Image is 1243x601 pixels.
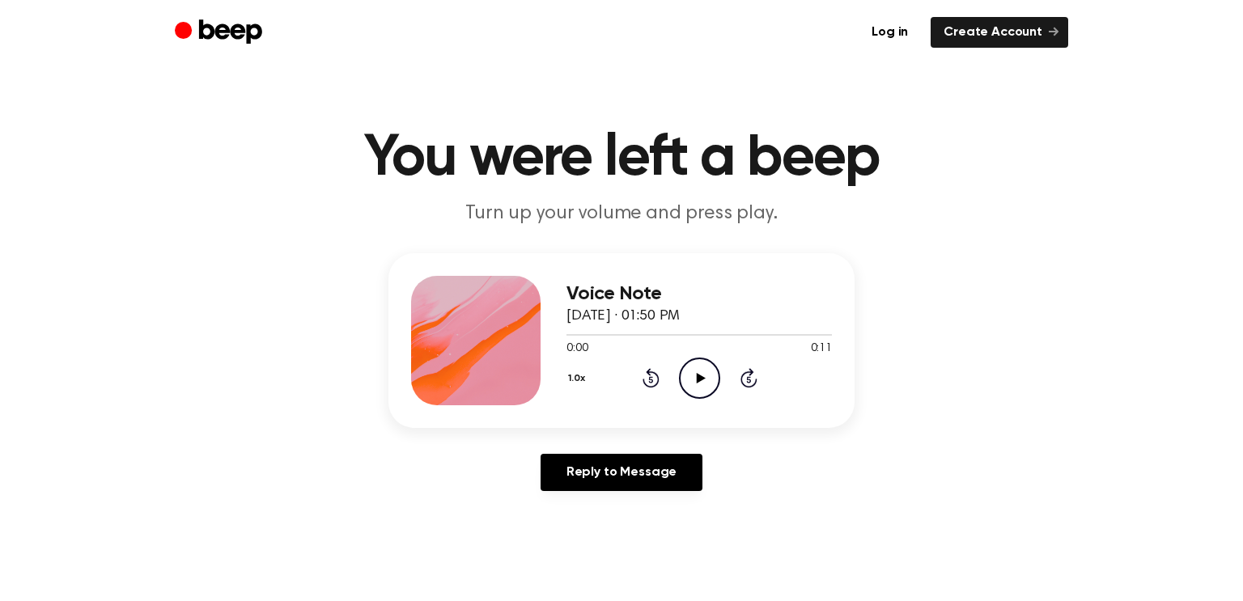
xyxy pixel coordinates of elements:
p: Turn up your volume and press play. [311,201,932,227]
span: 0:11 [811,341,832,358]
a: Create Account [931,17,1068,48]
h3: Voice Note [566,283,832,305]
h1: You were left a beep [207,129,1036,188]
span: 0:00 [566,341,588,358]
a: Beep [175,17,266,49]
button: 1.0x [566,365,592,392]
a: Reply to Message [541,454,702,491]
a: Log in [859,17,921,48]
span: [DATE] · 01:50 PM [566,309,680,324]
